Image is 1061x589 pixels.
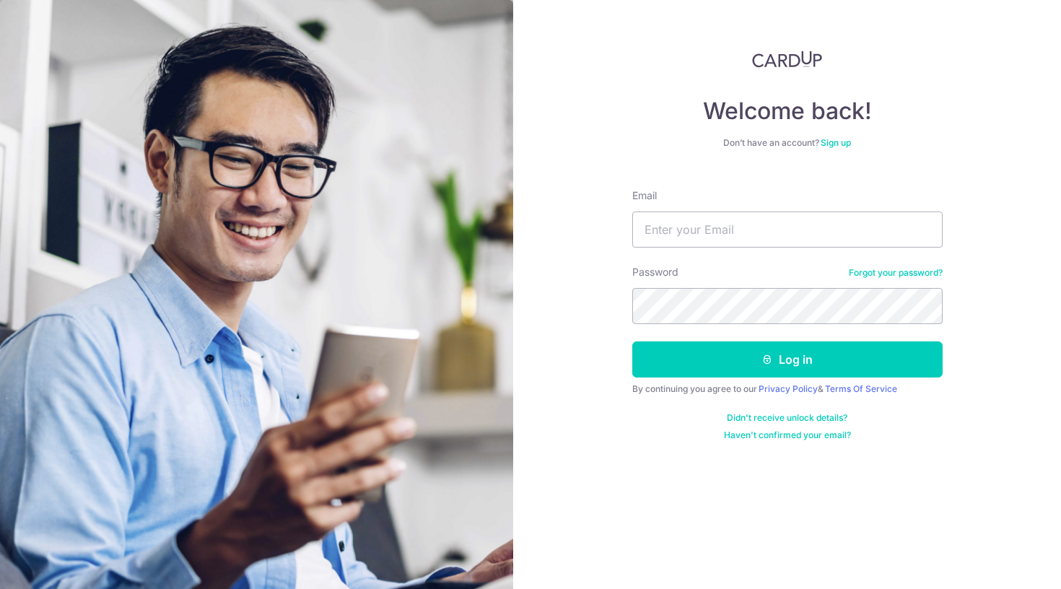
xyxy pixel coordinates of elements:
[632,211,943,248] input: Enter your Email
[724,429,851,441] a: Haven't confirmed your email?
[632,341,943,378] button: Log in
[825,383,897,394] a: Terms Of Service
[632,137,943,149] div: Don’t have an account?
[849,267,943,279] a: Forgot your password?
[727,412,847,424] a: Didn't receive unlock details?
[821,137,851,148] a: Sign up
[632,97,943,126] h4: Welcome back!
[632,383,943,395] div: By continuing you agree to our &
[632,188,657,203] label: Email
[752,51,823,68] img: CardUp Logo
[632,265,678,279] label: Password
[759,383,818,394] a: Privacy Policy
